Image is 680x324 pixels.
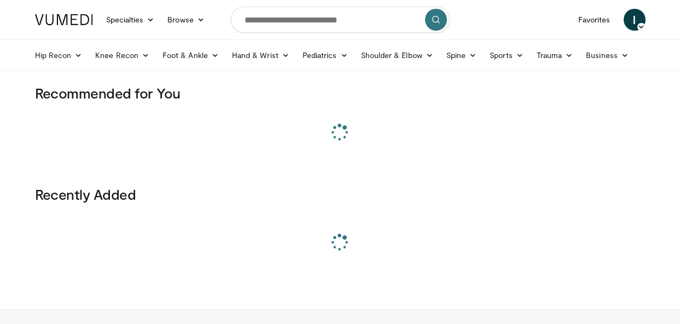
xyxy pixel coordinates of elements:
[89,44,156,66] a: Knee Recon
[35,186,646,203] h3: Recently Added
[28,44,89,66] a: Hip Recon
[35,84,646,102] h3: Recommended for You
[440,44,483,66] a: Spine
[572,9,617,31] a: Favorites
[161,9,211,31] a: Browse
[579,44,635,66] a: Business
[156,44,225,66] a: Foot & Ankle
[624,9,646,31] a: I
[225,44,296,66] a: Hand & Wrist
[530,44,580,66] a: Trauma
[100,9,161,31] a: Specialties
[354,44,440,66] a: Shoulder & Elbow
[231,7,450,33] input: Search topics, interventions
[483,44,530,66] a: Sports
[296,44,354,66] a: Pediatrics
[35,14,93,25] img: VuMedi Logo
